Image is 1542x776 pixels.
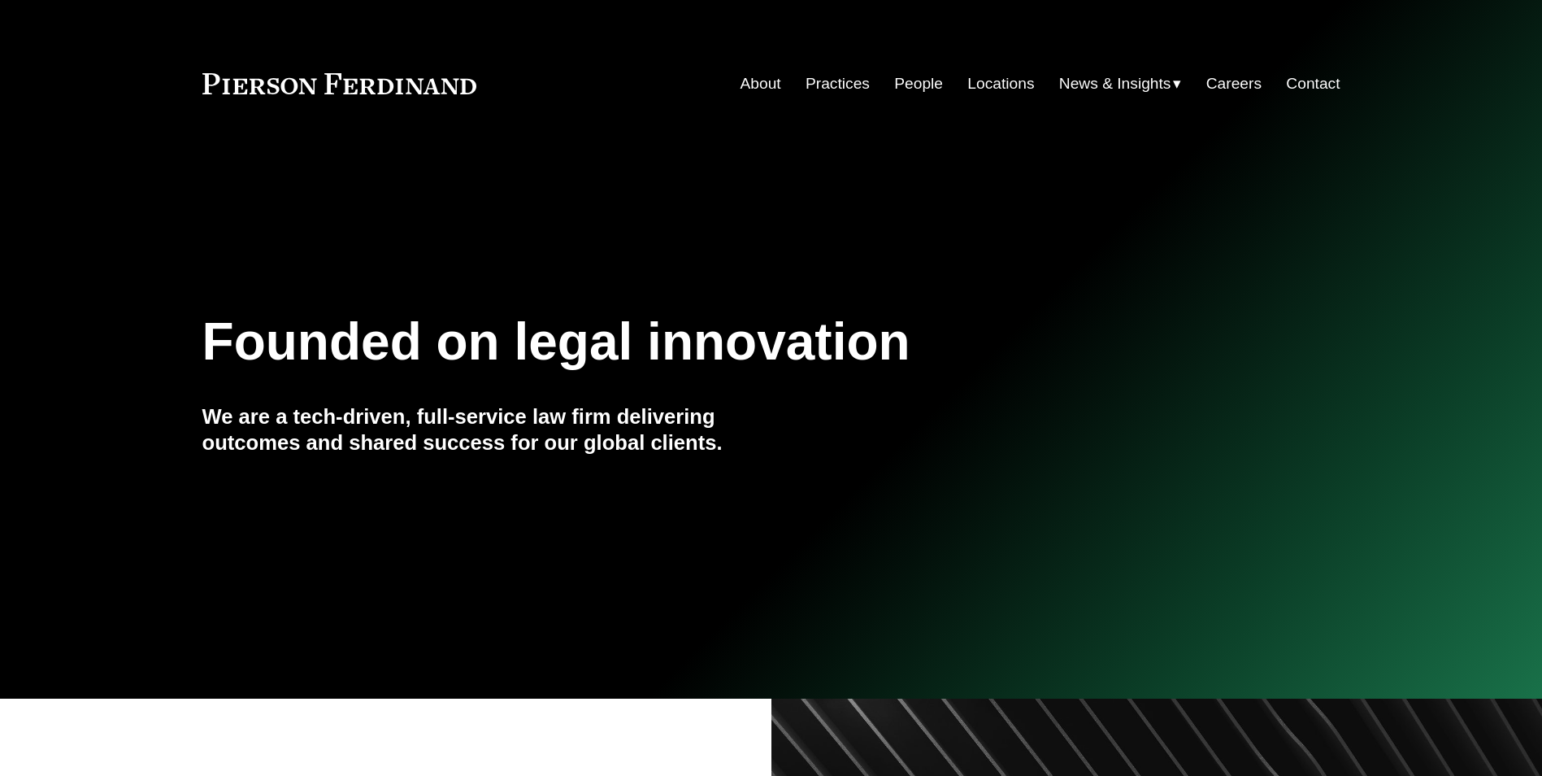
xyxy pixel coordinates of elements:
a: Careers [1206,68,1262,99]
a: People [894,68,943,99]
a: Locations [967,68,1034,99]
a: Contact [1286,68,1340,99]
a: folder dropdown [1059,68,1182,99]
h4: We are a tech-driven, full-service law firm delivering outcomes and shared success for our global... [202,403,771,456]
h1: Founded on legal innovation [202,312,1151,372]
a: Practices [806,68,870,99]
a: About [741,68,781,99]
span: News & Insights [1059,70,1171,98]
